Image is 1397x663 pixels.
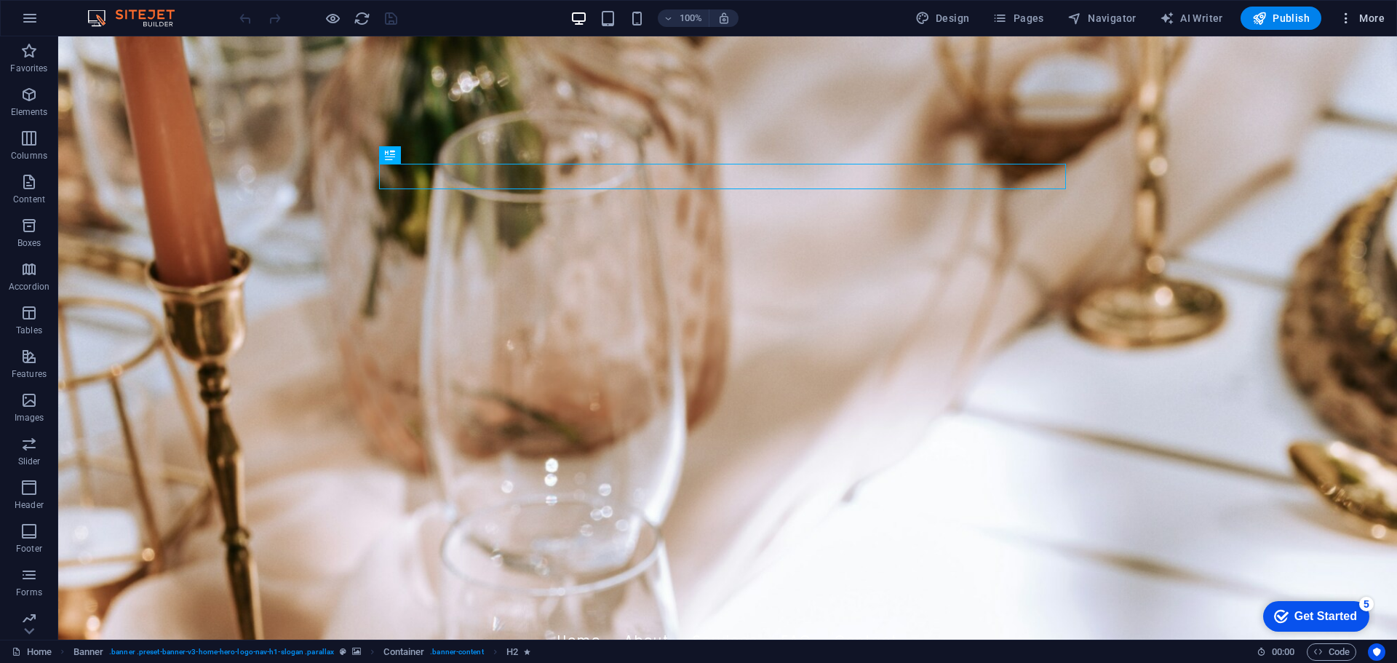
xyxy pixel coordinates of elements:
[324,9,341,27] button: Click here to leave preview mode and continue editing
[1333,7,1390,30] button: More
[1272,643,1294,661] span: 00 00
[717,12,731,25] i: On resize automatically adjust zoom level to fit chosen device.
[658,9,709,27] button: 100%
[18,456,41,467] p: Slider
[340,648,346,656] i: This element is a customizable preset
[910,7,976,30] div: Design (Ctrl+Alt+Y)
[1067,11,1137,25] span: Navigator
[11,106,48,118] p: Elements
[1339,11,1385,25] span: More
[10,63,47,74] p: Favorites
[12,368,47,380] p: Features
[506,643,518,661] span: Click to select. Double-click to edit
[987,7,1049,30] button: Pages
[84,9,193,27] img: Editor Logo
[43,16,106,29] div: Get Started
[9,281,49,293] p: Accordion
[430,643,483,661] span: . banner-content
[16,543,42,555] p: Footer
[1257,643,1295,661] h6: Session time
[12,643,52,661] a: Click to cancel selection. Double-click to open Pages
[15,412,44,424] p: Images
[353,9,370,27] button: reload
[16,325,42,336] p: Tables
[992,11,1043,25] span: Pages
[1241,7,1321,30] button: Publish
[108,3,122,17] div: 5
[1160,11,1223,25] span: AI Writer
[910,7,976,30] button: Design
[16,587,42,598] p: Forms
[109,643,334,661] span: . banner .preset-banner-v3-home-hero-logo-nav-h1-slogan .parallax
[383,643,424,661] span: Click to select. Double-click to edit
[354,10,370,27] i: Reload page
[73,643,104,661] span: Click to select. Double-click to edit
[1313,643,1350,661] span: Code
[524,648,530,656] i: Element contains an animation
[11,150,47,162] p: Columns
[1252,11,1310,25] span: Publish
[915,11,970,25] span: Design
[1307,643,1356,661] button: Code
[1282,646,1284,657] span: :
[1062,7,1142,30] button: Navigator
[12,7,118,38] div: Get Started 5 items remaining, 0% complete
[73,643,531,661] nav: breadcrumb
[15,499,44,511] p: Header
[17,237,41,249] p: Boxes
[1368,643,1385,661] button: Usercentrics
[352,648,361,656] i: This element contains a background
[680,9,703,27] h6: 100%
[1154,7,1229,30] button: AI Writer
[13,194,45,205] p: Content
